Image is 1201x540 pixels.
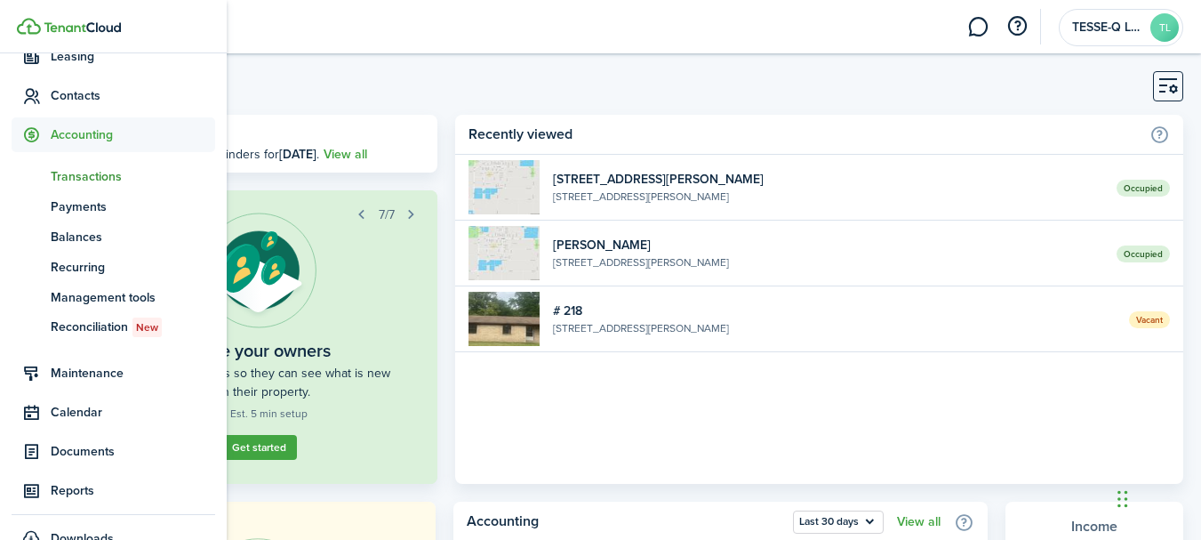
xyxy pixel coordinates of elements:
widget-list-item-description: [STREET_ADDRESS][PERSON_NAME] [553,320,1116,336]
button: Prev step [349,202,374,227]
span: Contacts [51,86,215,105]
span: TESSE-Q LLC [1072,21,1143,34]
img: TenantCloud [44,22,121,33]
a: Balances [12,222,215,252]
widget-list-item-description: [STREET_ADDRESS][PERSON_NAME] [553,189,1103,205]
iframe: Chat Widget [1112,455,1201,540]
a: View all [897,515,941,529]
widget-step-time: Est. 5 min setup [211,406,308,422]
a: Recurring [12,252,215,282]
div: Drag [1117,472,1128,526]
span: Occupied [1117,180,1170,197]
widget-list-item-title: [STREET_ADDRESS][PERSON_NAME] [553,170,1103,189]
span: Vacant [1129,311,1170,328]
span: Transactions [51,167,215,186]
span: New [136,319,158,335]
widget-step-title: Invite your owners [188,337,331,364]
img: 1 [468,160,540,214]
a: Management tools [12,282,215,312]
button: Get started [221,435,297,460]
span: Leasing [51,47,215,66]
widget-list-item-title: [PERSON_NAME] [553,236,1103,254]
span: Documents [51,442,215,461]
span: Reconciliation [51,318,215,337]
button: Next step [399,202,424,227]
img: Owner [201,213,316,328]
widget-list-item-description: [STREET_ADDRESS][PERSON_NAME] [553,254,1103,270]
span: Payments [51,197,215,216]
span: Accounting [51,125,215,144]
a: Messaging [961,4,995,50]
widget-step-description: Invite your owners so they can see what is new with their property. [120,364,397,401]
button: Customise [1153,71,1183,101]
a: View all [324,145,367,164]
a: ReconciliationNew [12,312,215,343]
span: Calendar [51,403,215,422]
a: Reports [12,473,215,508]
h3: [DATE], [DATE] [129,124,424,146]
span: Maintenance [51,364,215,383]
span: 7/7 [379,206,395,224]
img: TenantCloud [17,18,41,35]
span: Occupied [1117,246,1170,262]
b: [DATE] [279,145,316,164]
button: Last 30 days [793,511,884,534]
a: Payments [12,191,215,222]
img: 1 [468,292,540,346]
button: Open resource center [1002,12,1032,42]
img: 1 [468,226,540,280]
avatar-text: TL [1150,13,1179,42]
a: Transactions [12,161,215,191]
button: Open menu [793,511,884,534]
span: Recurring [51,258,215,277]
widget-stats-title: Income [1023,516,1165,537]
home-widget-title: Recently viewed [468,124,1141,145]
span: Balances [51,228,215,246]
widget-list-item-title: # 218 [553,302,1116,320]
home-widget-title: Accounting [467,511,784,534]
span: Management tools [51,288,215,307]
span: Reports [51,481,215,500]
